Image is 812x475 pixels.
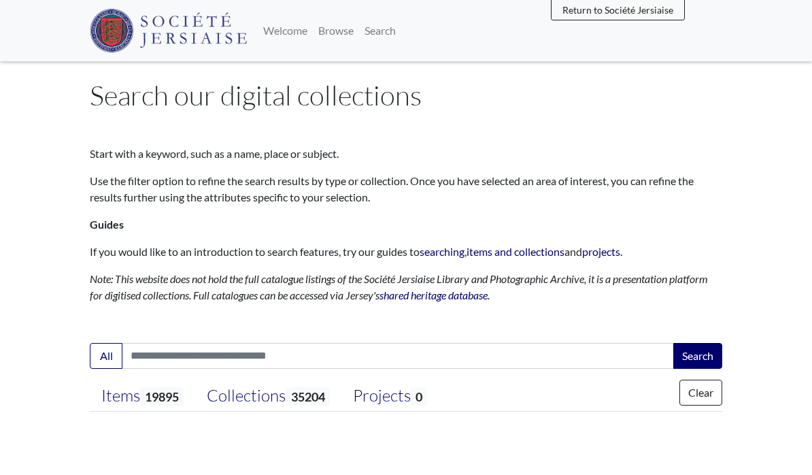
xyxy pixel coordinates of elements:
a: Search [359,17,401,44]
input: Enter one or more search terms... [122,343,675,369]
div: Collections [207,386,329,406]
p: If you would like to an introduction to search features, try our guides to , and . [90,244,722,260]
div: Items [101,386,184,406]
span: Return to Société Jersiaise [562,4,673,16]
a: searching [420,245,464,258]
strong: Guides [90,218,124,231]
a: items and collections [467,245,564,258]
span: 35204 [286,387,329,406]
h1: Search our digital collections [90,79,722,112]
div: Projects [353,386,427,406]
button: All [90,343,122,369]
a: Société Jersiaise logo [90,5,247,56]
span: 0 [411,387,427,406]
p: Start with a keyword, such as a name, place or subject. [90,146,722,162]
a: projects [582,245,620,258]
button: Clear [679,380,722,406]
em: Note: This website does not hold the full catalogue listings of the Société Jersiaise Library and... [90,272,708,301]
a: Welcome [258,17,313,44]
a: shared heritage database [379,289,488,301]
p: Use the filter option to refine the search results by type or collection. Once you have selected ... [90,173,722,206]
img: Société Jersiaise [90,9,247,52]
span: 19895 [140,387,184,406]
button: Search [673,343,722,369]
a: Browse [313,17,359,44]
